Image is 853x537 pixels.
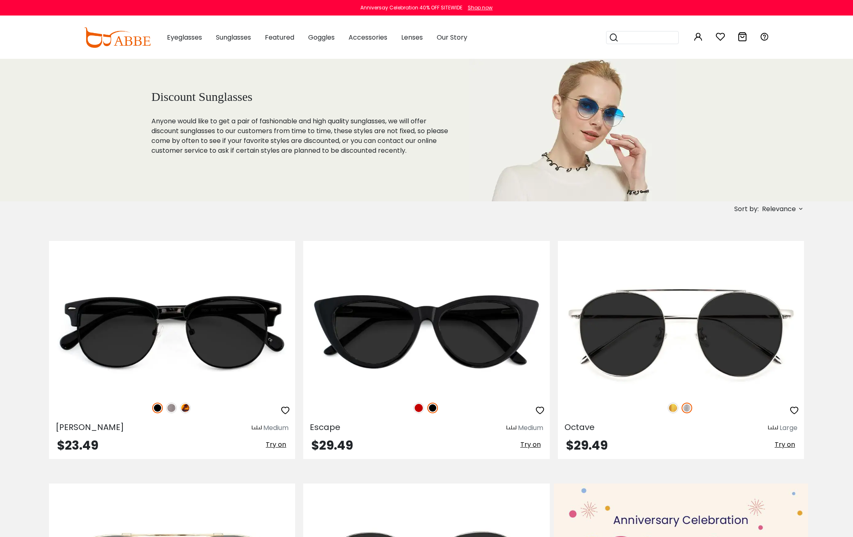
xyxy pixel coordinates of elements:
[762,202,796,216] span: Relevance
[734,204,759,214] span: Sort by:
[518,423,543,433] div: Medium
[775,440,795,449] span: Try on
[266,440,286,449] span: Try on
[772,439,797,450] button: Try on
[564,421,595,433] span: Octave
[84,27,151,48] img: abbeglasses.com
[768,425,778,431] img: size ruler
[401,33,423,42] span: Lenses
[780,423,797,433] div: Large
[469,58,676,201] img: discount sunglasses
[518,439,543,450] button: Try on
[180,403,191,413] img: Leopard
[468,4,493,11] div: Shop now
[265,33,294,42] span: Featured
[263,439,289,450] button: Try on
[349,33,387,42] span: Accessories
[166,403,177,413] img: Gun
[682,403,692,413] img: Silver
[216,33,251,42] span: Sunglasses
[151,89,449,104] h1: Discount Sunglasses
[437,33,467,42] span: Our Story
[56,421,124,433] span: [PERSON_NAME]
[263,423,289,433] div: Medium
[413,403,424,413] img: Red
[506,425,516,431] img: size ruler
[668,403,678,413] img: Gold
[464,4,493,11] a: Shop now
[566,437,608,454] span: $29.49
[558,270,804,394] img: Silver Octave - Metal ,Adjust Nose Pads
[520,440,541,449] span: Try on
[427,403,438,413] img: Black
[311,437,353,454] span: $29.49
[360,4,462,11] div: Anniversay Celebration 40% OFF SITEWIDE
[152,403,163,413] img: Black
[252,425,262,431] img: size ruler
[303,270,549,394] img: Black Escape - Acetate ,Universal Bridge Fit
[57,437,98,454] span: $23.49
[151,116,449,156] p: Anyone would like to get a pair of fashionable and high quality sunglasses, we will offer discoun...
[49,270,295,394] img: Black Michel - Combination ,Adjust Nose Pads
[310,421,340,433] span: Escape
[167,33,202,42] span: Eyeglasses
[308,33,335,42] span: Goggles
